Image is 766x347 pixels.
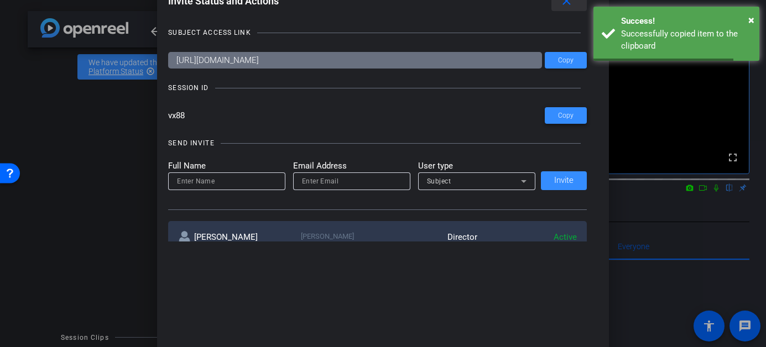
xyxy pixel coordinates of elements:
div: SESSION ID [168,82,209,93]
openreel-title-line: SUBJECT ACCESS LINK [168,27,587,38]
mat-label: Email Address [293,160,410,172]
span: Copy [558,56,574,65]
span: × [748,13,754,27]
button: Copy [545,52,587,69]
div: Director [378,231,477,264]
mat-label: User type [418,160,535,172]
div: Success! [621,15,751,28]
button: Copy [545,107,587,124]
div: SEND INVITE [168,138,214,149]
span: Copy [558,112,574,120]
mat-label: Full Name [168,160,285,172]
input: Enter Email [302,175,402,188]
div: SUBJECT ACCESS LINK [168,27,251,38]
div: Successfully copied item to the clipboard [621,28,751,52]
span: Subject [427,177,451,185]
openreel-title-line: SEND INVITE [168,138,587,149]
div: [PERSON_NAME] [178,231,278,264]
button: Close [748,12,754,28]
input: Enter Name [177,175,277,188]
span: Active [554,232,577,242]
openreel-title-line: SESSION ID [168,82,587,93]
div: [PERSON_NAME][EMAIL_ADDRESS][DOMAIN_NAME] [278,231,377,264]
